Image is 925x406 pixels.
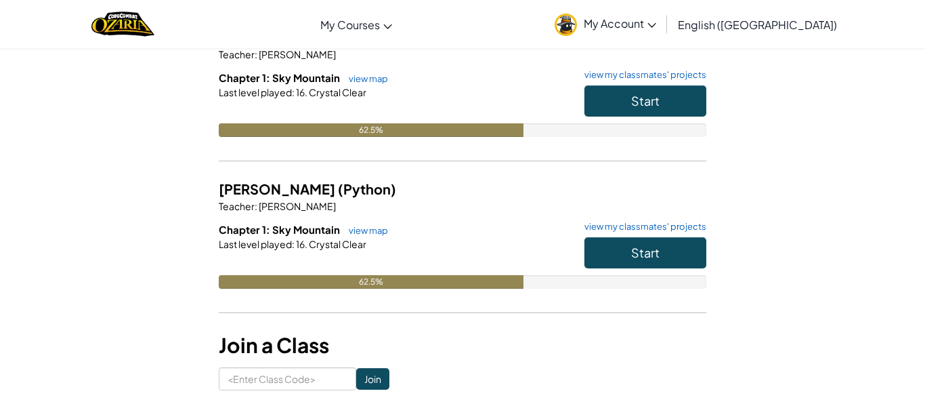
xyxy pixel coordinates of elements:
[338,180,396,197] span: (Python)
[356,368,389,390] input: Join
[219,48,255,60] span: Teacher
[219,238,292,250] span: Last level played
[219,367,356,390] input: <Enter Class Code>
[295,86,307,98] span: 16.
[219,200,255,212] span: Teacher
[555,14,577,36] img: avatar
[320,18,380,32] span: My Courses
[295,238,307,250] span: 16.
[578,70,706,79] a: view my classmates' projects
[219,123,523,137] div: 62.5%
[631,93,660,108] span: Start
[219,180,338,197] span: [PERSON_NAME]
[91,10,154,38] a: Ozaria by CodeCombat logo
[307,86,366,98] span: Crystal Clear
[91,10,154,38] img: Home
[257,48,336,60] span: [PERSON_NAME]
[307,238,366,250] span: Crystal Clear
[219,223,342,236] span: Chapter 1: Sky Mountain
[342,225,388,236] a: view map
[255,200,257,212] span: :
[342,73,388,84] a: view map
[255,48,257,60] span: :
[584,16,656,31] span: My Account
[257,200,336,212] span: [PERSON_NAME]
[219,330,706,361] h3: Join a Class
[219,275,523,289] div: 62.5%
[292,86,295,98] span: :
[219,71,342,84] span: Chapter 1: Sky Mountain
[584,237,706,268] button: Start
[631,245,660,260] span: Start
[678,18,837,32] span: English ([GEOGRAPHIC_DATA])
[292,238,295,250] span: :
[671,6,844,43] a: English ([GEOGRAPHIC_DATA])
[578,222,706,231] a: view my classmates' projects
[548,3,663,45] a: My Account
[584,85,706,117] button: Start
[219,86,292,98] span: Last level played
[314,6,399,43] a: My Courses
